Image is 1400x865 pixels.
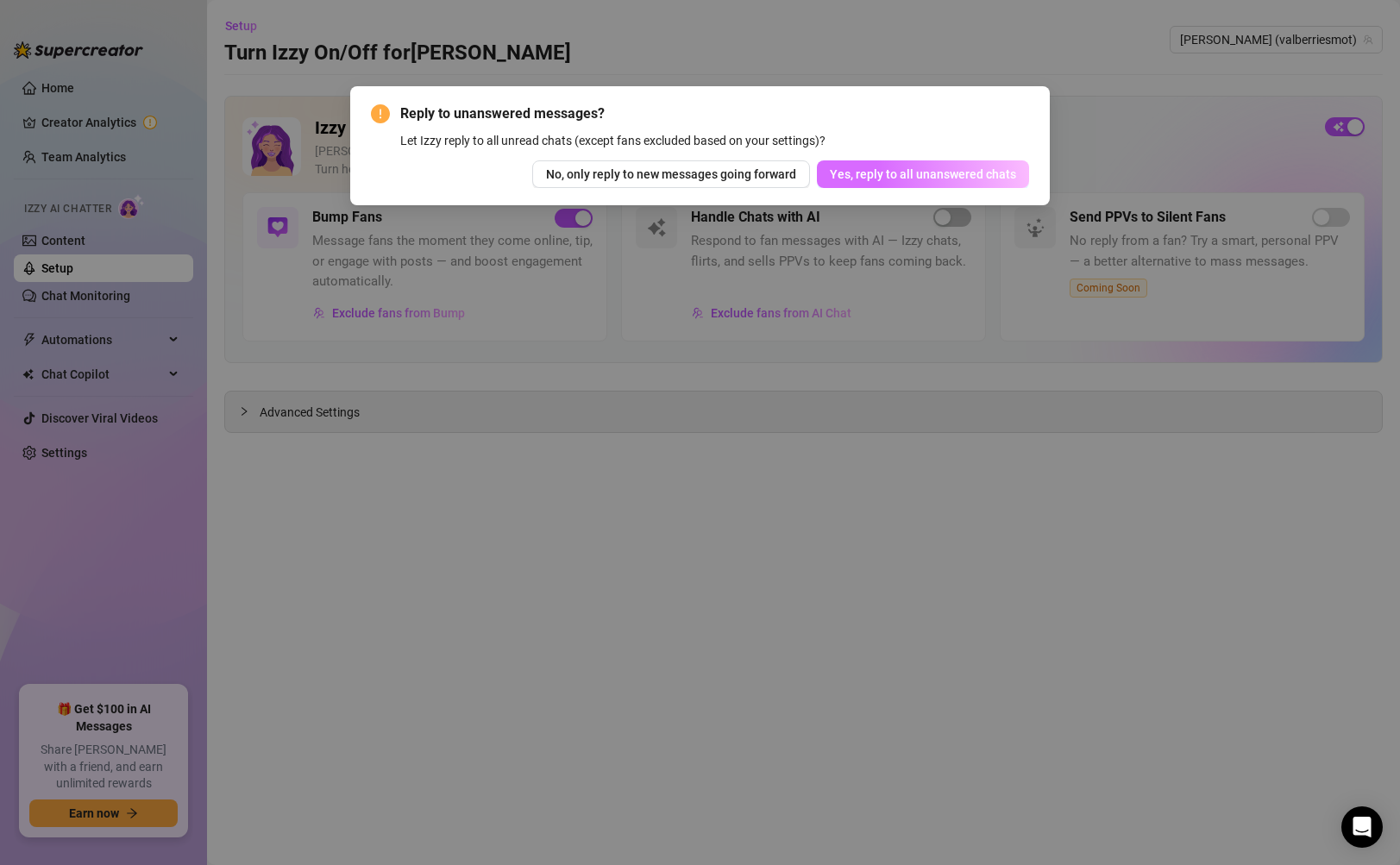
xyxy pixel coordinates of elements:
[1341,806,1383,848] div: Open Intercom Messenger
[817,160,1029,188] button: Yes, reply to all unanswered chats
[546,167,796,181] span: No, only reply to new messages going forward
[532,160,810,188] button: No, only reply to new messages going forward
[830,167,1016,181] span: Yes, reply to all unanswered chats
[371,104,390,123] span: exclamation-circle
[400,131,1030,150] div: Let Izzy reply to all unread chats (except fans excluded based on your settings)?
[400,103,1030,124] span: Reply to unanswered messages?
